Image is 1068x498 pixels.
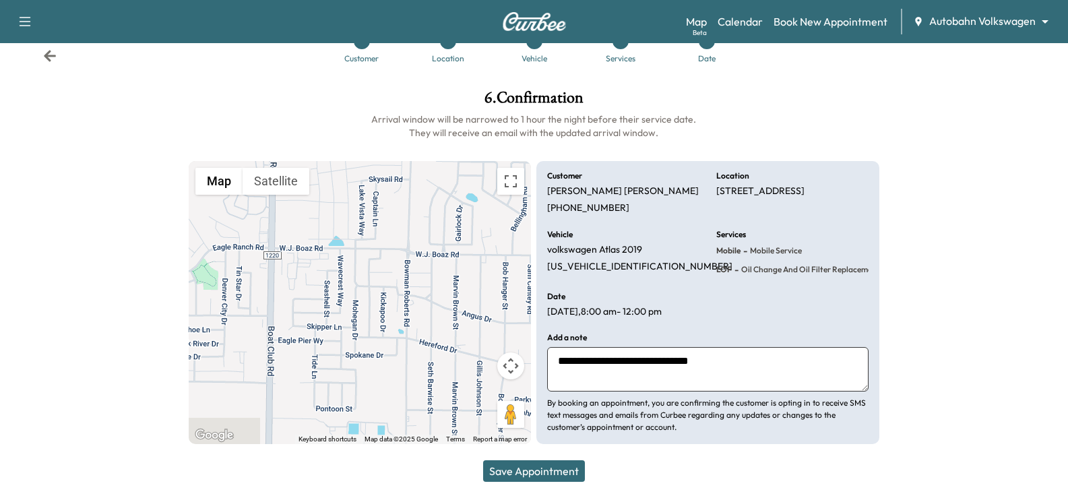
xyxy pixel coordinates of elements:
[698,55,716,63] div: Date
[192,427,237,444] a: Open this area in Google Maps (opens a new window)
[189,113,879,139] h6: Arrival window will be narrowed to 1 hour the night before their service date. They will receive ...
[547,230,573,239] h6: Vehicle
[299,435,356,444] button: Keyboard shortcuts
[497,401,524,428] button: Drag Pegman onto the map to open Street View
[716,172,749,180] h6: Location
[365,435,438,443] span: Map data ©2025 Google
[43,49,57,63] div: Back
[243,168,309,195] button: Show satellite imagery
[497,352,524,379] button: Map camera controls
[547,172,582,180] h6: Customer
[547,306,662,318] p: [DATE] , 8:00 am - 12:00 pm
[344,55,379,63] div: Customer
[716,185,805,197] p: [STREET_ADDRESS]
[547,292,565,301] h6: Date
[929,13,1036,29] span: Autobahn Volkswagen
[716,264,732,275] span: LOF
[716,245,741,256] span: Mobile
[195,168,243,195] button: Show street map
[547,185,699,197] p: [PERSON_NAME] [PERSON_NAME]
[547,397,868,433] p: By booking an appointment, you are confirming the customer is opting in to receive SMS text messa...
[483,460,585,482] button: Save Appointment
[547,202,629,214] p: [PHONE_NUMBER]
[741,244,747,257] span: -
[693,28,707,38] div: Beta
[732,263,739,276] span: -
[547,244,642,256] p: volkswagen Atlas 2019
[502,12,567,31] img: Curbee Logo
[718,13,763,30] a: Calendar
[446,435,465,443] a: Terms (opens in new tab)
[192,427,237,444] img: Google
[547,334,587,342] h6: Add a note
[189,90,879,113] h1: 6 . Confirmation
[606,55,635,63] div: Services
[432,55,464,63] div: Location
[473,435,527,443] a: Report a map error
[774,13,887,30] a: Book New Appointment
[522,55,547,63] div: Vehicle
[547,261,732,273] p: [US_VEHICLE_IDENTIFICATION_NUMBER]
[497,168,524,195] button: Toggle fullscreen view
[739,264,880,275] span: Oil Change and Oil Filter Replacement
[686,13,707,30] a: MapBeta
[747,245,802,256] span: Mobile Service
[716,230,746,239] h6: Services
